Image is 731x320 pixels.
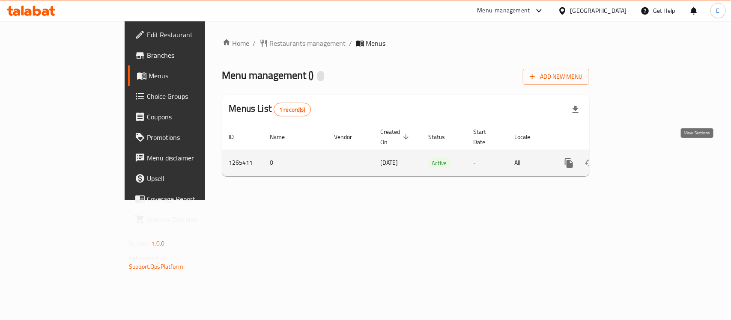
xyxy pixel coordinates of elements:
span: Choice Groups [147,91,240,101]
span: Locale [515,132,542,142]
span: Start Date [474,127,498,147]
div: Total records count [274,103,311,116]
span: Menus [149,71,240,81]
button: Add New Menu [523,69,589,85]
span: ID [229,132,245,142]
a: Branches [128,45,247,65]
span: Coupons [147,112,240,122]
span: E [716,6,720,15]
a: Menus [128,65,247,86]
a: Promotions [128,127,247,148]
span: Restaurants management [270,38,346,48]
a: Edit Restaurant [128,24,247,45]
div: [GEOGRAPHIC_DATA] [570,6,627,15]
button: Change Status [579,153,600,173]
a: Restaurants management [260,38,346,48]
nav: breadcrumb [222,38,589,48]
table: enhanced table [222,124,648,176]
span: Grocery Checklist [147,214,240,225]
button: more [559,153,579,173]
a: Support.OpsPlatform [129,261,183,272]
span: Version: [129,238,150,249]
a: Coverage Report [128,189,247,209]
span: 1.0.0 [151,238,164,249]
span: Edit Restaurant [147,30,240,40]
h2: Menus List [229,102,311,116]
a: Upsell [128,168,247,189]
span: Menu disclaimer [147,153,240,163]
div: Active [429,158,451,168]
span: Status [429,132,457,142]
span: Vendor [334,132,364,142]
li: / [253,38,256,48]
td: All [508,150,552,176]
th: Actions [552,124,648,150]
span: Name [270,132,296,142]
td: 0 [263,150,328,176]
span: Menus [366,38,386,48]
span: Add New Menu [530,71,582,82]
div: Menu-management [477,6,530,16]
a: Choice Groups [128,86,247,107]
li: / [349,38,352,48]
span: Get support on: [129,252,168,264]
span: Coverage Report [147,194,240,204]
span: Created On [381,127,412,147]
a: Menu disclaimer [128,148,247,168]
span: [DATE] [381,157,398,168]
span: 1 record(s) [274,106,310,114]
a: Grocery Checklist [128,209,247,230]
span: Active [429,158,451,168]
td: - [467,150,508,176]
div: Export file [565,99,586,120]
span: Promotions [147,132,240,142]
a: Coupons [128,107,247,127]
span: Upsell [147,173,240,184]
span: Menu management ( ) [222,65,314,85]
span: Branches [147,50,240,60]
